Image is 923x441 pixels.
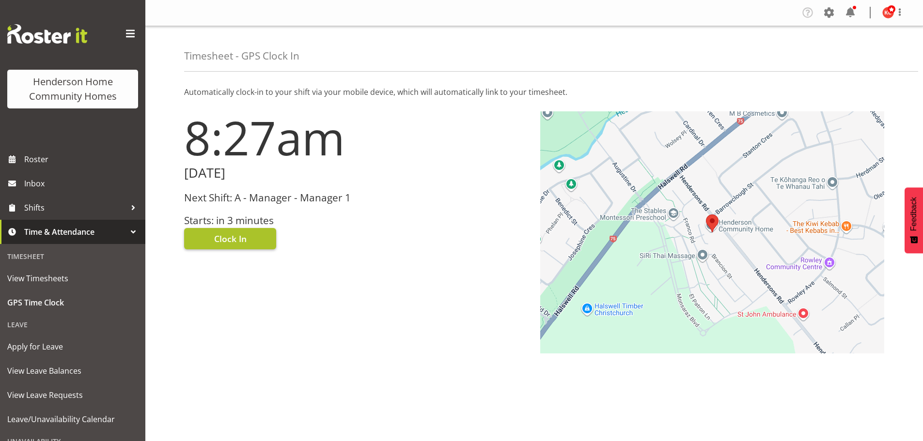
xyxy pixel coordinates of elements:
img: kirsty-crossley8517.jpg [882,7,894,18]
a: GPS Time Clock [2,290,143,315]
span: Feedback [909,197,918,231]
span: Time & Attendance [24,225,126,239]
span: View Leave Balances [7,364,138,378]
a: Leave/Unavailability Calendar [2,407,143,431]
img: Rosterit website logo [7,24,87,44]
h4: Timesheet - GPS Clock In [184,50,299,61]
h3: Starts: in 3 minutes [184,215,529,226]
span: Clock In [214,232,247,245]
span: Inbox [24,176,141,191]
h2: [DATE] [184,166,529,181]
h1: 8:27am [184,111,529,164]
button: Clock In [184,228,276,249]
a: View Leave Requests [2,383,143,407]
span: Roster [24,152,141,167]
a: View Leave Balances [2,359,143,383]
a: View Timesheets [2,266,143,290]
a: Apply for Leave [2,335,143,359]
span: Shifts [24,200,126,215]
div: Timesheet [2,246,143,266]
span: Leave/Unavailability Calendar [7,412,138,426]
span: Apply for Leave [7,339,138,354]
button: Feedback - Show survey [905,187,923,253]
span: GPS Time Clock [7,295,138,310]
span: View Timesheets [7,271,138,286]
div: Leave [2,315,143,335]
span: View Leave Requests [7,388,138,402]
p: Automatically clock-in to your shift via your mobile device, which will automatically link to you... [184,86,884,98]
div: Henderson Home Community Homes [17,75,128,104]
h3: Next Shift: A - Manager - Manager 1 [184,192,529,203]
